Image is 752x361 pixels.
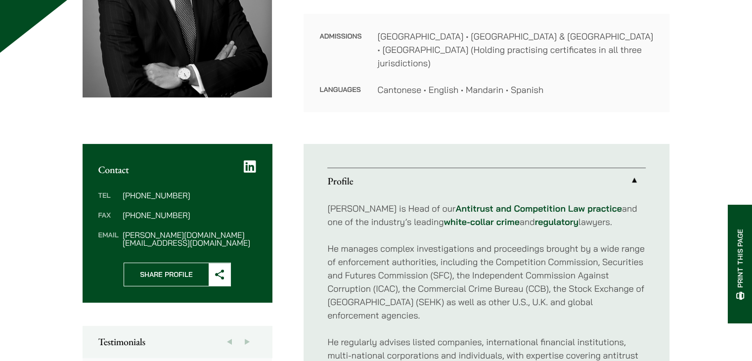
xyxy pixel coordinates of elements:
[98,191,119,211] dt: Tel
[444,216,520,227] a: white-collar crime
[319,30,361,83] dt: Admissions
[124,263,231,286] button: Share Profile
[98,164,257,176] h2: Contact
[221,326,238,358] button: Previous
[327,242,646,322] p: He manages complex investigations and proceedings brought by a wide range of enforcement authorit...
[455,203,621,214] a: Antitrust and Competition Law practice
[98,231,119,247] dt: Email
[327,202,646,228] p: [PERSON_NAME] is Head of our and one of the industry’s leading and lawyers.
[244,160,256,174] a: LinkedIn
[123,211,256,219] dd: [PHONE_NUMBER]
[377,83,654,96] dd: Cantonese • English • Mandarin • Spanish
[98,336,257,348] h2: Testimonials
[123,231,256,247] dd: [PERSON_NAME][DOMAIN_NAME][EMAIL_ADDRESS][DOMAIN_NAME]
[535,216,578,227] a: regulatory
[377,30,654,70] dd: [GEOGRAPHIC_DATA] • [GEOGRAPHIC_DATA] & [GEOGRAPHIC_DATA] • [GEOGRAPHIC_DATA] (Holding practising...
[98,211,119,231] dt: Fax
[319,83,361,96] dt: Languages
[327,168,646,194] a: Profile
[124,263,209,286] span: Share Profile
[123,191,256,199] dd: [PHONE_NUMBER]
[238,326,256,358] button: Next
